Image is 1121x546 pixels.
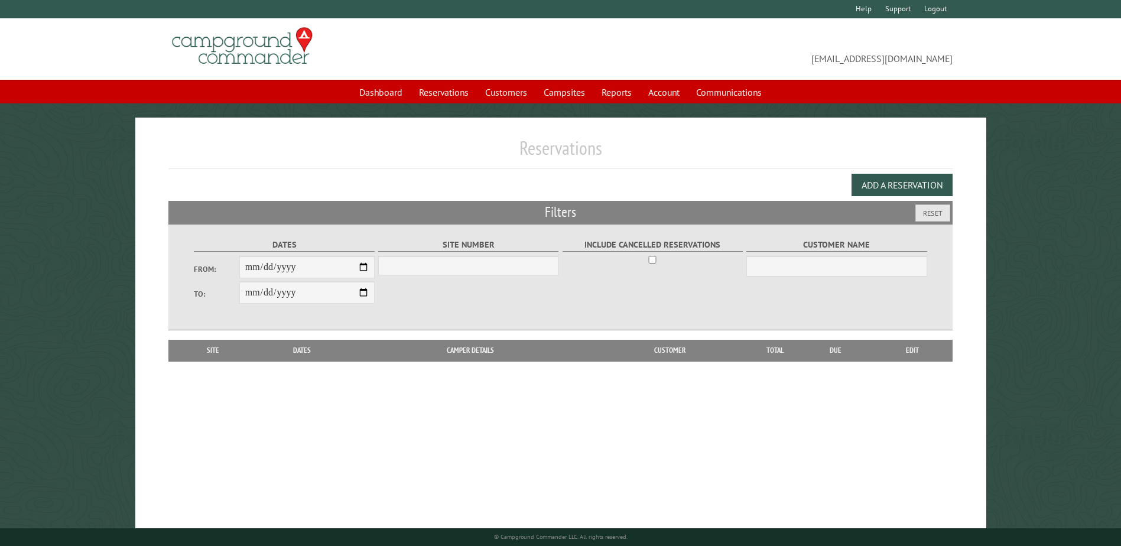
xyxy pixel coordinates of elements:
[915,204,950,222] button: Reset
[252,340,353,361] th: Dates
[798,340,873,361] th: Due
[352,81,410,103] a: Dashboard
[494,533,628,541] small: © Campground Commander LLC. All rights reserved.
[689,81,769,103] a: Communications
[563,238,743,252] label: Include Cancelled Reservations
[194,238,374,252] label: Dates
[873,340,953,361] th: Edit
[852,174,953,196] button: Add a Reservation
[641,81,687,103] a: Account
[168,201,952,223] h2: Filters
[594,81,639,103] a: Reports
[561,32,953,66] span: [EMAIL_ADDRESS][DOMAIN_NAME]
[751,340,798,361] th: Total
[378,238,558,252] label: Site Number
[412,81,476,103] a: Reservations
[194,264,239,275] label: From:
[168,136,952,169] h1: Reservations
[537,81,592,103] a: Campsites
[588,340,751,361] th: Customer
[353,340,588,361] th: Camper Details
[168,23,316,69] img: Campground Commander
[478,81,534,103] a: Customers
[194,288,239,300] label: To:
[174,340,251,361] th: Site
[746,238,927,252] label: Customer Name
